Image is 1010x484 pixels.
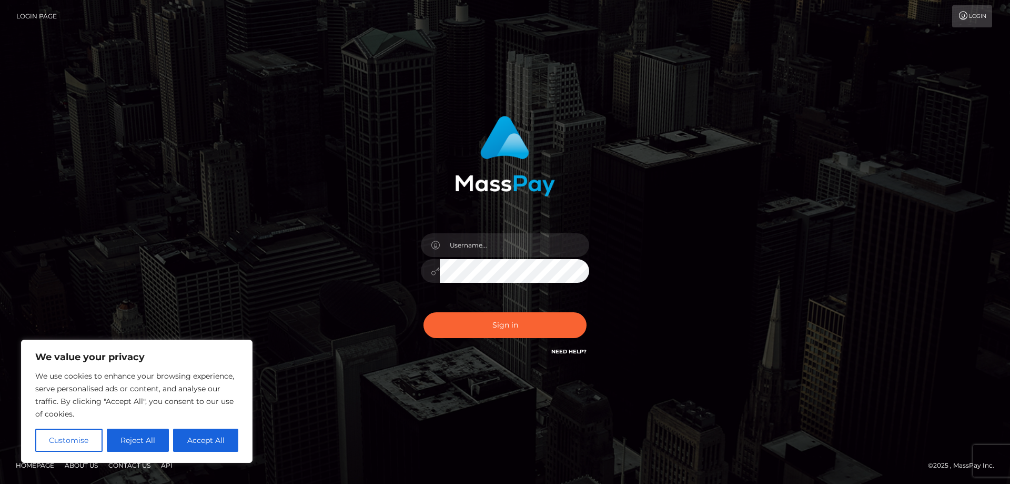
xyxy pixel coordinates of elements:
[423,312,587,338] button: Sign in
[12,457,58,473] a: Homepage
[35,429,103,452] button: Customise
[157,457,177,473] a: API
[104,457,155,473] a: Contact Us
[173,429,238,452] button: Accept All
[35,370,238,420] p: We use cookies to enhance your browsing experience, serve personalised ads or content, and analys...
[928,460,1002,471] div: © 2025 , MassPay Inc.
[16,5,57,27] a: Login Page
[551,348,587,355] a: Need Help?
[60,457,102,473] a: About Us
[455,116,555,196] img: MassPay Login
[107,429,169,452] button: Reject All
[440,233,589,257] input: Username...
[952,5,992,27] a: Login
[21,340,252,463] div: We value your privacy
[35,351,238,363] p: We value your privacy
